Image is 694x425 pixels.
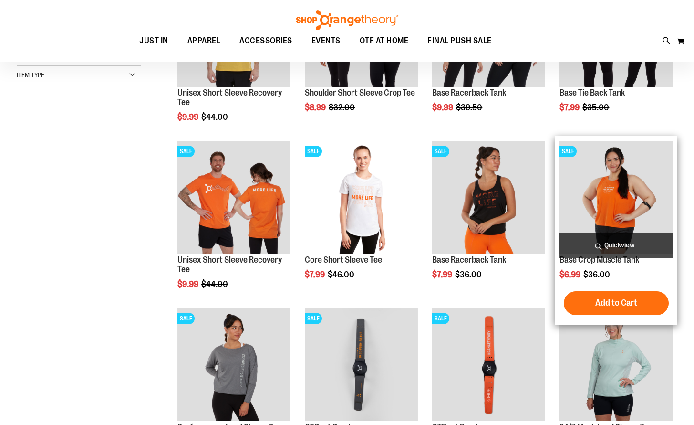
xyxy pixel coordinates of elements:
span: $32.00 [329,103,356,112]
a: Quickview [559,233,673,258]
span: EVENTS [311,30,341,52]
span: $9.99 [432,103,455,112]
a: Product image for Performance Long Sleeve Crop TeeSALE [177,308,290,423]
button: Add to Cart [564,291,669,315]
a: JUST IN [130,30,178,52]
div: product [555,136,677,324]
div: product [300,136,423,303]
a: Base Crop Muscle Tank [559,255,639,265]
a: Product image for Base Racerback TankSALE [432,141,545,255]
span: $39.50 [456,103,484,112]
span: $7.99 [432,270,454,279]
a: OTBeat BandSALE [432,308,545,423]
a: Unisex Short Sleeve Recovery Tee [177,255,282,274]
span: FINAL PUSH SALE [427,30,492,52]
a: EVENTS [302,30,350,52]
span: SALE [559,146,577,157]
span: ACCESSORIES [239,30,292,52]
span: SALE [432,146,449,157]
div: product [427,136,550,303]
a: APPAREL [178,30,230,52]
img: OTBeat Band [305,308,418,421]
a: Core Short Sleeve Tee [305,255,382,265]
a: ACCESSORIES [230,30,302,52]
a: Shoulder Short Sleeve Crop Tee [305,88,415,97]
span: $44.00 [201,279,229,289]
img: OTBeat Band [432,308,545,421]
span: $9.99 [177,279,200,289]
a: Product image for Core Short Sleeve TeeSALE [305,141,418,255]
span: SALE [177,313,195,324]
a: Unisex Short Sleeve Recovery Tee [177,88,282,107]
a: Product image for Unisex Short Sleeve Recovery TeeSALE [177,141,290,255]
span: JUST IN [139,30,168,52]
span: $8.99 [305,103,327,112]
img: Product image for Core Short Sleeve Tee [305,141,418,254]
span: $7.99 [305,270,326,279]
span: SALE [432,313,449,324]
img: Product image for Unisex Short Sleeve Recovery Tee [177,141,290,254]
a: Base Racerback Tank [432,88,506,97]
img: Product image for Base Racerback Tank [432,141,545,254]
img: Shop Orangetheory [295,10,400,30]
a: Base Racerback Tank [432,255,506,265]
span: $35.00 [582,103,611,112]
img: Product image for Performance Long Sleeve Crop Tee [177,308,290,421]
span: $44.00 [201,112,229,122]
a: 24/7 Mesh Long Sleeve TeeSALE [559,308,673,423]
a: FINAL PUSH SALE [418,30,501,52]
a: OTF AT HOME [350,30,418,52]
span: $36.00 [455,270,483,279]
span: $7.99 [559,103,581,112]
span: Add to Cart [595,297,637,308]
span: SALE [177,146,195,157]
a: OTBeat BandSALE [305,308,418,423]
span: SALE [305,146,322,157]
img: Product image for Base Crop Muscle Tank [559,141,673,254]
a: Base Tie Back Tank [559,88,625,97]
img: 24/7 Mesh Long Sleeve Tee [559,308,673,421]
a: Product image for Base Crop Muscle TankSALE [559,141,673,255]
span: Item Type [17,71,44,79]
span: SALE [305,313,322,324]
span: $6.99 [559,270,582,279]
span: $46.00 [328,270,356,279]
div: product [173,136,295,313]
span: OTF AT HOME [360,30,409,52]
span: $9.99 [177,112,200,122]
span: APPAREL [187,30,221,52]
span: $36.00 [583,270,611,279]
